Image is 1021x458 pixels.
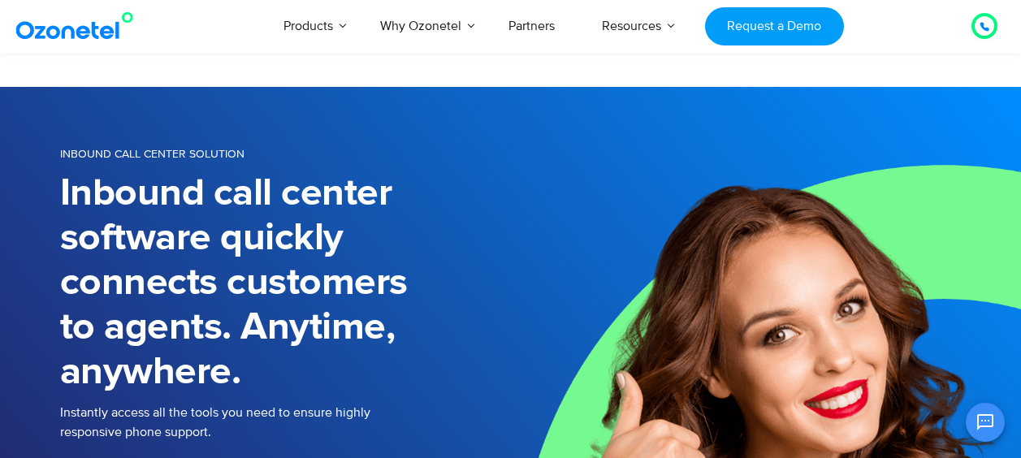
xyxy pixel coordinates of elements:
h1: Inbound call center software quickly connects customers to agents. Anytime, anywhere. [60,171,511,395]
span: INBOUND CALL CENTER SOLUTION [60,147,244,161]
p: Instantly access all the tools you need to ensure highly responsive phone support. [60,403,511,442]
button: Open chat [966,403,1005,442]
a: Request a Demo [705,7,844,45]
